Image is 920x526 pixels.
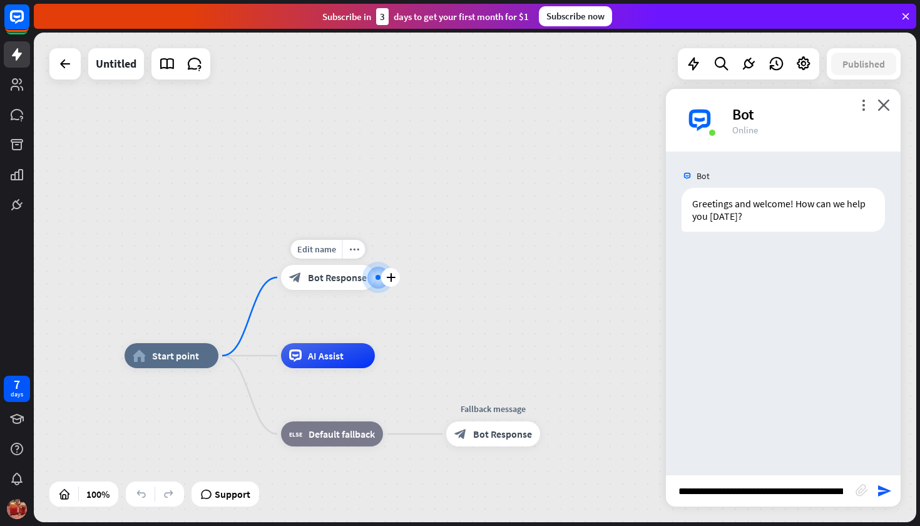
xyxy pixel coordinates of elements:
i: block_attachment [856,484,868,497]
div: Subscribe now [539,6,612,26]
span: Bot Response [473,428,532,440]
i: block_fallback [289,428,302,440]
div: 100% [83,484,113,504]
span: Bot [697,170,710,182]
span: AI Assist [308,349,344,362]
span: Support [215,484,250,504]
i: close [877,99,890,111]
div: Greetings and welcome! How can we help you [DATE]? [682,188,885,232]
i: more_horiz [349,245,359,254]
div: 3 [376,8,389,25]
div: Untitled [96,48,136,80]
div: Bot [732,105,886,124]
span: Start point [152,349,199,362]
i: plus [386,273,396,282]
span: Bot Response [308,271,367,284]
button: Published [831,53,896,75]
span: Edit name [297,244,336,255]
div: Fallback message [437,403,549,415]
div: Subscribe in days to get your first month for $1 [322,8,529,25]
span: Default fallback [309,428,375,440]
div: 7 [14,379,20,390]
i: more_vert [857,99,869,111]
a: 7 days [4,376,30,402]
i: home_2 [133,349,146,362]
button: Open LiveChat chat widget [10,5,48,43]
i: block_bot_response [454,428,467,440]
i: send [877,483,892,498]
i: block_bot_response [289,271,302,284]
div: days [11,390,23,399]
div: Online [732,124,886,136]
